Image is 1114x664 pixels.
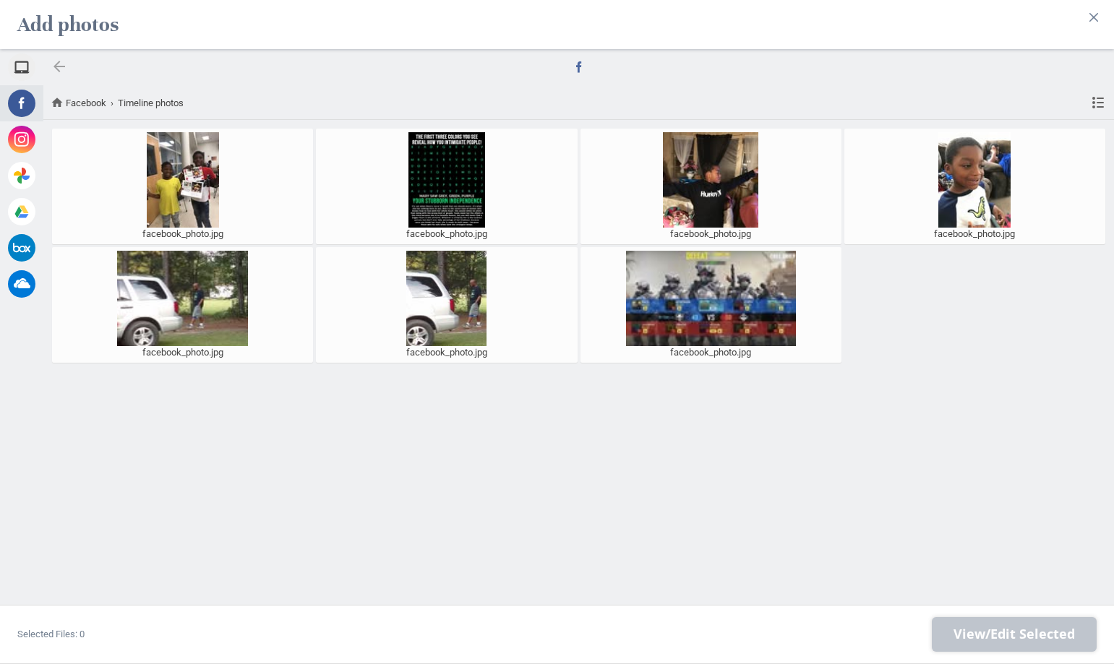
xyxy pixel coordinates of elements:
span: facebook_photo.jpg [670,228,751,239]
span: Selected Files: 0 [17,629,85,639]
div: facebook_photo.jpg [52,129,313,244]
span: Timeline photos [111,96,188,109]
div: facebook_photo.jpg [844,129,1105,244]
button: Close [1082,6,1105,29]
div: facebook_photo.jpg [52,247,313,363]
span: facebook_photo.jpg [406,228,487,239]
span: Facebook [51,96,111,109]
div: facebook_photo.jpg [580,129,841,244]
h2: Add photos [17,6,119,43]
span: View/Edit Selected [954,626,1075,642]
div: facebook_photo.jpg [580,247,841,363]
span: facebook_photo.jpg [934,228,1015,239]
span: facebook_photo.jpg [406,347,487,358]
div: Go back [51,58,68,75]
span: facebook_photo.jpg [670,347,751,358]
span: Facebook [571,59,587,75]
span: facebook_photo.jpg [142,347,223,358]
span: Next [932,617,1097,652]
span: facebook_photo.jpg [142,228,223,239]
div: facebook_photo.jpg [316,247,577,363]
div: facebook_photo.jpg [316,129,577,244]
